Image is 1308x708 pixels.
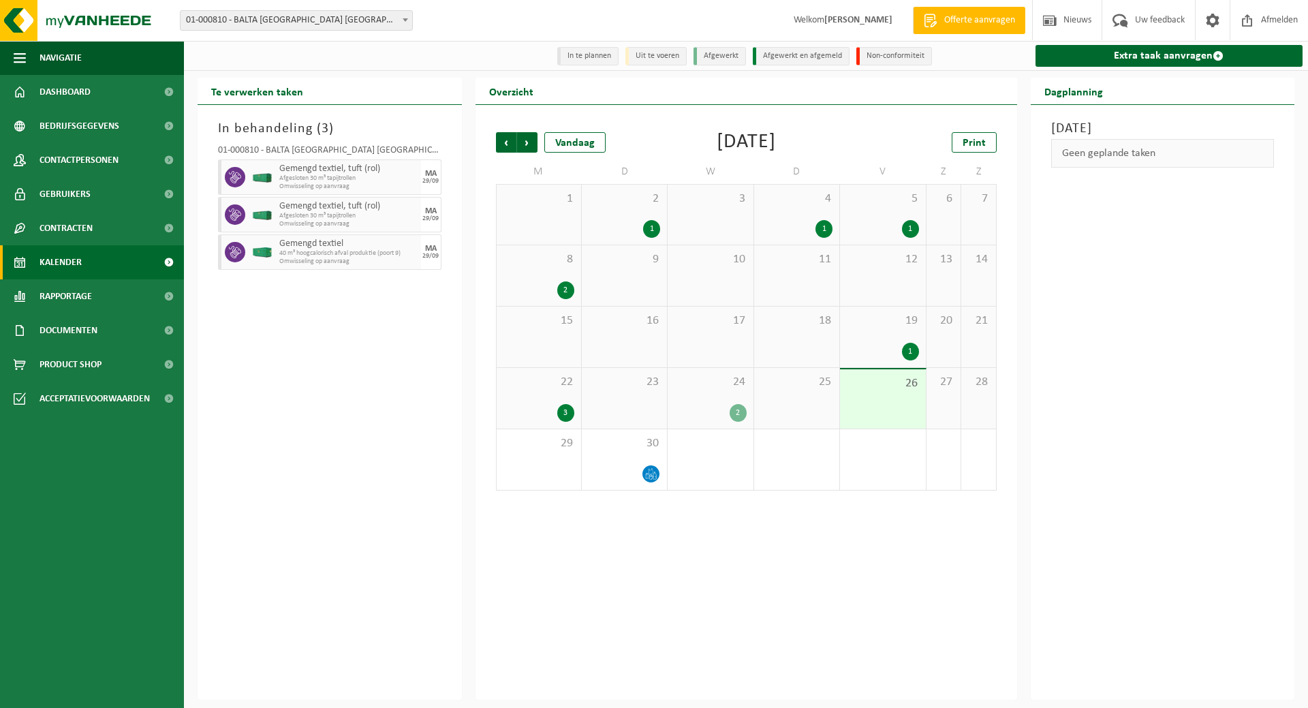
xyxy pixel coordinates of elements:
span: Omwisseling op aanvraag [279,220,418,228]
span: Omwisseling op aanvraag [279,258,418,266]
span: 01-000810 - BALTA OUDENAARDE NV - OUDENAARDE [180,10,413,31]
span: 4 [761,191,832,206]
td: Z [961,159,996,184]
span: 14 [968,252,988,267]
div: 29/09 [422,253,439,260]
span: 1 [503,191,574,206]
td: D [754,159,840,184]
div: 1 [815,220,832,238]
span: Contracten [40,211,93,245]
span: 28 [968,375,988,390]
td: W [668,159,753,184]
span: Gemengd textiel, tuft (rol) [279,201,418,212]
span: 2 [589,191,660,206]
div: Vandaag [544,132,606,153]
div: Geen geplande taken [1051,139,1275,168]
span: Rapportage [40,279,92,313]
span: Gemengd textiel, tuft (rol) [279,164,418,174]
div: 1 [902,220,919,238]
div: 3 [557,404,574,422]
strong: [PERSON_NAME] [824,15,892,25]
span: 10 [674,252,746,267]
span: 25 [761,375,832,390]
span: Volgende [517,132,538,153]
div: MA [425,245,437,253]
span: 15 [503,313,574,328]
span: 23 [589,375,660,390]
div: 2 [557,281,574,299]
div: 01-000810 - BALTA [GEOGRAPHIC_DATA] [GEOGRAPHIC_DATA] - [GEOGRAPHIC_DATA] [218,146,441,159]
img: HK-XA-30-GN-00 [252,172,272,183]
span: 5 [847,191,918,206]
span: 20 [933,313,954,328]
span: Print [963,138,986,149]
h2: Overzicht [476,78,547,104]
span: Omwisseling op aanvraag [279,183,418,191]
span: Contactpersonen [40,143,119,177]
li: Non-conformiteit [856,47,932,65]
span: 11 [761,252,832,267]
a: Print [952,132,997,153]
span: 17 [674,313,746,328]
h3: In behandeling ( ) [218,119,441,139]
h2: Dagplanning [1031,78,1117,104]
span: 27 [933,375,954,390]
div: 29/09 [422,178,439,185]
span: 30 [589,436,660,451]
span: 24 [674,375,746,390]
span: 01-000810 - BALTA OUDENAARDE NV - OUDENAARDE [181,11,412,30]
li: Afgewerkt en afgemeld [753,47,850,65]
h2: Te verwerken taken [198,78,317,104]
div: 1 [643,220,660,238]
span: 18 [761,313,832,328]
span: 16 [589,313,660,328]
span: Gemengd textiel [279,238,418,249]
span: 12 [847,252,918,267]
span: 7 [968,191,988,206]
li: Uit te voeren [625,47,687,65]
span: Navigatie [40,41,82,75]
div: MA [425,170,437,178]
span: 21 [968,313,988,328]
span: Vorige [496,132,516,153]
div: 2 [730,404,747,422]
span: 29 [503,436,574,451]
span: Dashboard [40,75,91,109]
img: HK-XA-30-GN-00 [252,210,272,220]
span: 22 [503,375,574,390]
h3: [DATE] [1051,119,1275,139]
span: 9 [589,252,660,267]
li: Afgewerkt [694,47,746,65]
span: Documenten [40,313,97,348]
span: 26 [847,376,918,391]
div: [DATE] [717,132,776,153]
span: 8 [503,252,574,267]
td: V [840,159,926,184]
span: 40 m³ hoogcalorisch afval produktie (poort 9) [279,249,418,258]
span: Product Shop [40,348,102,382]
span: Afgesloten 30 m³ tapijtrollen [279,174,418,183]
span: Gebruikers [40,177,91,211]
li: In te plannen [557,47,619,65]
span: 19 [847,313,918,328]
a: Extra taak aanvragen [1035,45,1303,67]
td: D [582,159,668,184]
div: 1 [902,343,919,360]
div: MA [425,207,437,215]
span: 13 [933,252,954,267]
span: Kalender [40,245,82,279]
span: Afgesloten 30 m³ tapijtrollen [279,212,418,220]
a: Offerte aanvragen [913,7,1025,34]
img: HK-XC-40-GN-00 [252,247,272,258]
div: 29/09 [422,215,439,222]
span: 3 [674,191,746,206]
span: 6 [933,191,954,206]
td: M [496,159,582,184]
span: Bedrijfsgegevens [40,109,119,143]
td: Z [926,159,961,184]
span: Acceptatievoorwaarden [40,382,150,416]
span: Offerte aanvragen [941,14,1018,27]
span: 3 [322,122,329,136]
